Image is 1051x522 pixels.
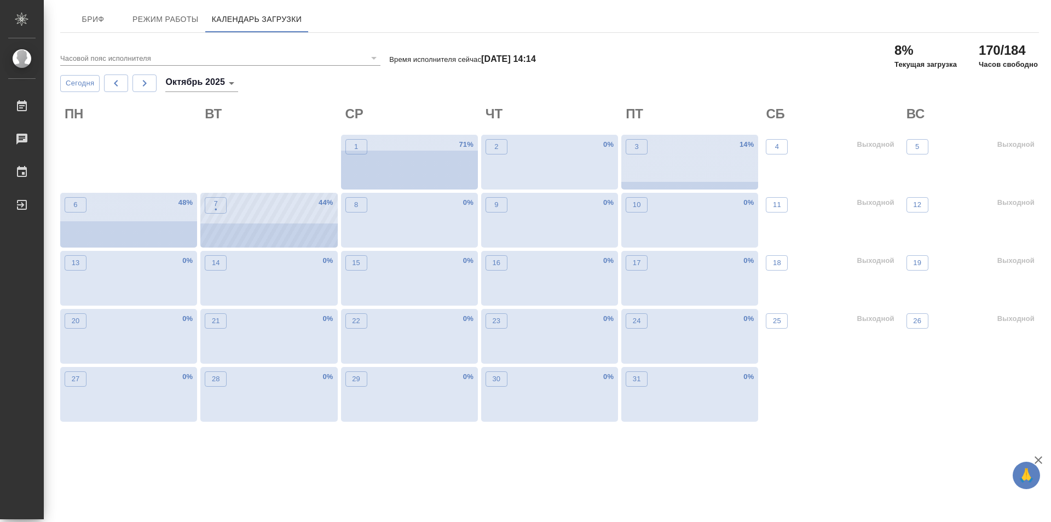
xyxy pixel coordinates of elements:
[65,197,86,213] button: 6
[319,197,333,208] p: 44 %
[626,313,648,329] button: 24
[773,257,781,268] p: 18
[65,313,86,329] button: 20
[72,257,80,268] p: 13
[857,197,894,208] p: Выходной
[492,257,500,268] p: 16
[494,141,498,152] p: 2
[72,374,80,385] p: 27
[178,197,193,208] p: 48 %
[743,313,754,324] p: 0 %
[633,316,641,326] p: 24
[603,371,614,382] p: 0 %
[486,313,507,329] button: 23
[205,371,227,387] button: 28
[743,371,754,382] p: 0 %
[205,105,337,123] h2: ВТ
[322,255,333,266] p: 0 %
[894,59,957,70] p: Текущая загрузка
[906,105,1039,123] h2: ВС
[997,139,1035,150] p: Выходной
[345,313,367,329] button: 22
[212,13,302,26] span: Календарь загрузки
[73,199,77,210] p: 6
[492,374,500,385] p: 30
[65,371,86,387] button: 27
[633,199,641,210] p: 10
[352,374,360,385] p: 29
[766,105,898,123] h2: СБ
[906,139,928,154] button: 5
[494,199,498,210] p: 9
[463,313,473,324] p: 0 %
[906,255,928,271] button: 19
[60,75,100,92] button: Сегодня
[322,371,333,382] p: 0 %
[389,55,536,64] p: Время исполнителя сейчас
[626,255,648,271] button: 17
[906,313,928,329] button: 26
[212,257,220,268] p: 14
[492,316,500,326] p: 23
[345,371,367,387] button: 29
[743,255,754,266] p: 0 %
[857,255,894,266] p: Выходной
[486,255,507,271] button: 16
[67,13,119,26] span: Бриф
[481,54,536,64] h4: [DATE] 14:14
[603,255,614,266] p: 0 %
[345,197,367,213] button: 8
[913,257,921,268] p: 19
[463,371,473,382] p: 0 %
[486,105,618,123] h2: ЧТ
[352,257,360,268] p: 15
[766,197,788,213] button: 11
[626,105,758,123] h2: ПТ
[486,197,507,213] button: 9
[72,316,80,326] p: 20
[212,374,220,385] p: 28
[633,257,641,268] p: 17
[182,313,193,324] p: 0 %
[182,255,193,266] p: 0 %
[205,313,227,329] button: 21
[205,255,227,271] button: 14
[463,255,473,266] p: 0 %
[766,139,788,154] button: 4
[322,313,333,324] p: 0 %
[906,197,928,213] button: 12
[182,371,193,382] p: 0 %
[65,105,197,123] h2: ПН
[979,42,1038,59] h2: 170/184
[633,374,641,385] p: 31
[66,77,94,90] span: Сегодня
[915,141,919,152] p: 5
[214,204,218,215] p: •
[65,255,86,271] button: 13
[857,313,894,324] p: Выходной
[997,255,1035,266] p: Выходной
[766,255,788,271] button: 18
[352,316,360,326] p: 22
[997,313,1035,324] p: Выходной
[743,197,754,208] p: 0 %
[626,197,648,213] button: 10
[1017,464,1036,487] span: 🙏
[979,59,1038,70] p: Часов свободно
[775,141,779,152] p: 4
[1013,462,1040,489] button: 🙏
[603,313,614,324] p: 0 %
[212,316,220,326] p: 21
[997,197,1035,208] p: Выходной
[857,139,894,150] p: Выходной
[634,141,638,152] p: 3
[345,255,367,271] button: 15
[773,199,781,210] p: 11
[214,198,218,209] p: 7
[486,371,507,387] button: 30
[626,371,648,387] button: 31
[740,139,754,150] p: 14 %
[603,197,614,208] p: 0 %
[345,139,367,154] button: 1
[626,139,648,154] button: 3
